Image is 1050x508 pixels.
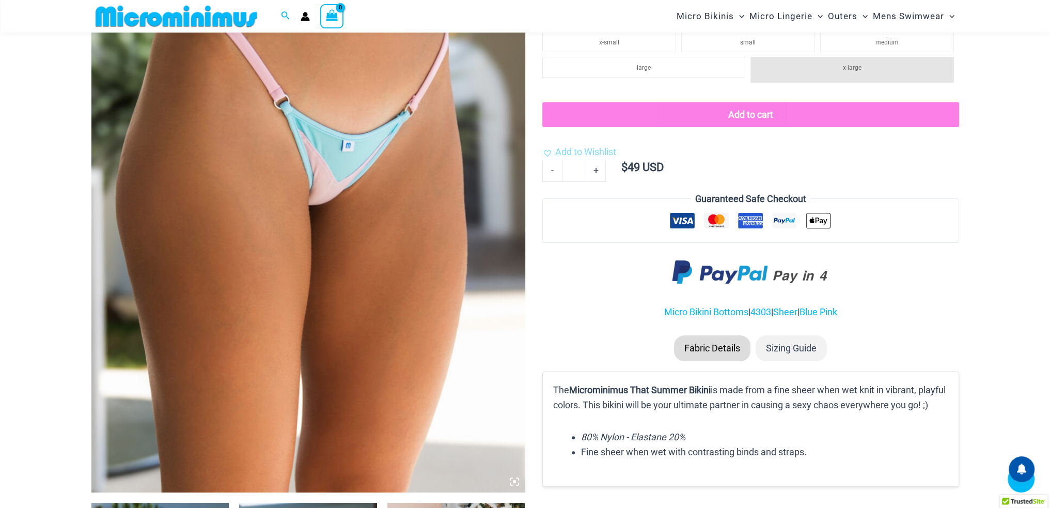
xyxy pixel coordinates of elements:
[569,384,711,395] b: Microminimus That Summer Bikini
[812,3,823,29] span: Menu Toggle
[820,306,837,317] a: Pink
[944,3,954,29] span: Menu Toggle
[542,144,616,160] a: Add to Wishlist
[747,3,825,29] a: Micro LingerieMenu ToggleMenu Toggle
[873,3,944,29] span: Mens Swimwear
[843,64,861,71] span: x-large
[581,444,948,460] li: Fine sheer when wet with contrasting binds and straps.
[674,3,747,29] a: Micro BikinisMenu ToggleMenu Toggle
[672,2,959,31] nav: Site Navigation
[756,335,827,361] li: Sizing Guide
[91,5,261,28] img: MM SHOP LOGO FLAT
[681,32,815,52] li: small
[621,161,627,174] span: $
[750,57,953,83] li: x-large
[664,306,748,317] a: Micro Bikini Bottoms
[555,146,616,157] span: Add to Wishlist
[825,3,870,29] a: OutersMenu ToggleMenu Toggle
[542,160,562,181] a: -
[800,306,818,317] a: Blue
[677,3,734,29] span: Micro Bikinis
[320,4,344,28] a: View Shopping Cart, empty
[542,57,745,78] li: large
[621,161,663,174] bdi: 49 USD
[674,335,750,361] li: Fabric Details
[691,191,810,207] legend: Guaranteed Safe Checkout
[734,3,744,29] span: Menu Toggle
[740,39,756,46] span: small
[750,306,771,317] a: 4303
[749,3,812,29] span: Micro Lingerie
[301,12,310,21] a: Account icon link
[820,32,954,52] li: medium
[562,160,586,181] input: Product quantity
[281,10,290,23] a: Search icon link
[599,39,619,46] span: x-small
[773,306,797,317] a: Sheer
[828,3,857,29] span: Outers
[542,304,959,320] p: | | |
[875,39,899,46] span: medium
[586,160,606,181] a: +
[581,432,685,442] em: 80% Nylon - Elastane 20%
[637,64,651,71] span: large
[553,382,948,413] p: The is made from a fine sheer when wet knit in vibrant, playful colors. This bikini will be your ...
[542,102,959,127] button: Add to cart
[870,3,957,29] a: Mens SwimwearMenu ToggleMenu Toggle
[857,3,868,29] span: Menu Toggle
[542,32,676,52] li: x-small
